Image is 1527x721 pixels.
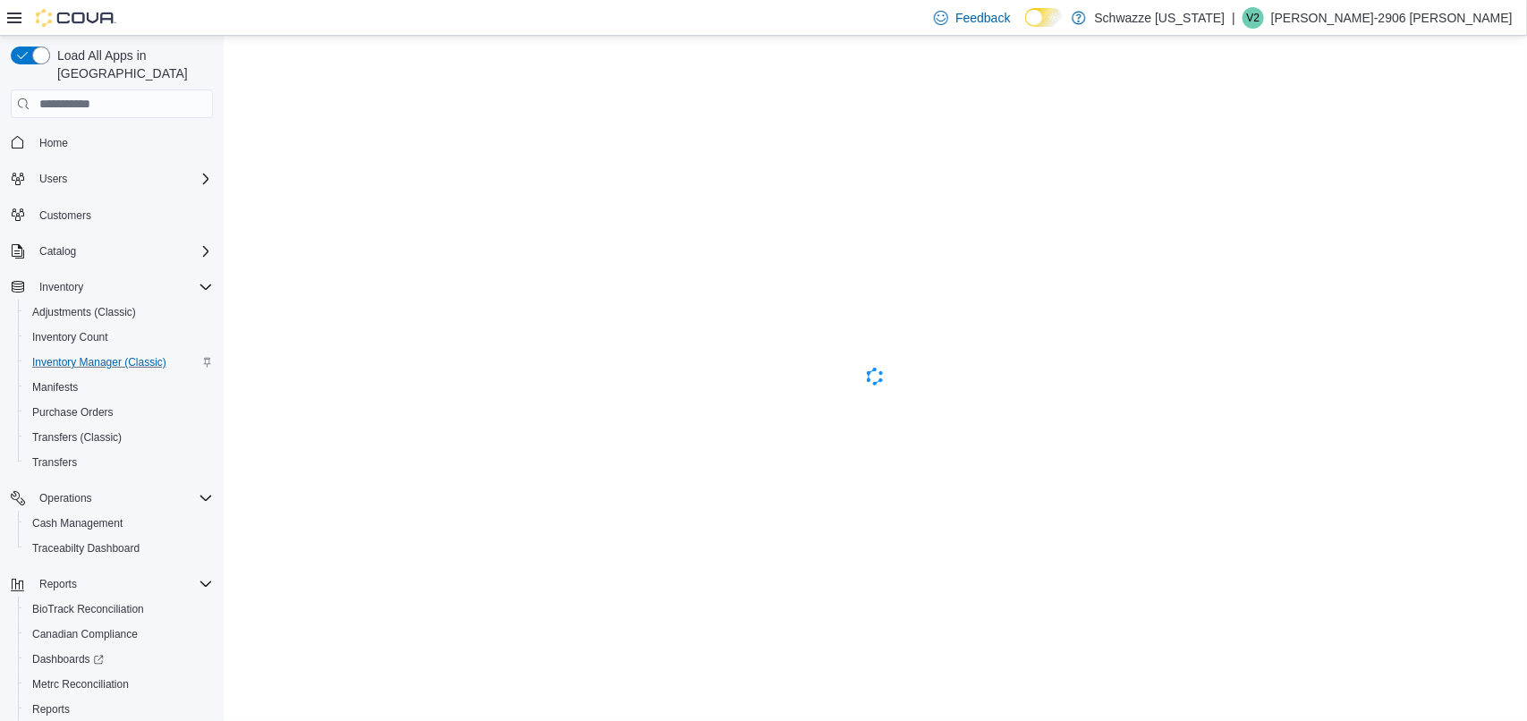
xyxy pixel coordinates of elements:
[32,702,70,717] span: Reports
[32,305,136,319] span: Adjustments (Classic)
[25,513,213,534] span: Cash Management
[32,330,108,344] span: Inventory Count
[18,400,220,425] button: Purchase Orders
[1232,7,1235,29] p: |
[25,427,129,448] a: Transfers (Classic)
[25,301,143,323] a: Adjustments (Classic)
[18,647,220,672] a: Dashboards
[25,402,213,423] span: Purchase Orders
[39,208,91,223] span: Customers
[955,9,1010,27] span: Feedback
[18,325,220,350] button: Inventory Count
[25,699,77,720] a: Reports
[18,511,220,536] button: Cash Management
[18,622,220,647] button: Canadian Compliance
[32,276,90,298] button: Inventory
[39,491,92,505] span: Operations
[32,132,75,154] a: Home
[36,9,116,27] img: Cova
[18,425,220,450] button: Transfers (Classic)
[25,674,136,695] a: Metrc Reconciliation
[1095,7,1226,29] p: Schwazze [US_STATE]
[18,672,220,697] button: Metrc Reconciliation
[32,205,98,226] a: Customers
[1247,7,1260,29] span: V2
[32,627,138,641] span: Canadian Compliance
[32,276,213,298] span: Inventory
[25,301,213,323] span: Adjustments (Classic)
[39,280,83,294] span: Inventory
[25,352,174,373] a: Inventory Manager (Classic)
[25,538,213,559] span: Traceabilty Dashboard
[25,377,213,398] span: Manifests
[39,136,68,150] span: Home
[25,327,115,348] a: Inventory Count
[25,377,85,398] a: Manifests
[32,573,213,595] span: Reports
[32,380,78,394] span: Manifests
[32,355,166,369] span: Inventory Manager (Classic)
[32,541,140,556] span: Traceabilty Dashboard
[32,488,213,509] span: Operations
[18,350,220,375] button: Inventory Manager (Classic)
[4,572,220,597] button: Reports
[25,598,151,620] a: BioTrack Reconciliation
[18,300,220,325] button: Adjustments (Classic)
[18,450,220,475] button: Transfers
[50,47,213,82] span: Load All Apps in [GEOGRAPHIC_DATA]
[4,275,220,300] button: Inventory
[32,131,213,153] span: Home
[1243,7,1264,29] div: Veronica-2906 Garcia
[32,430,122,445] span: Transfers (Classic)
[32,516,123,530] span: Cash Management
[39,172,67,186] span: Users
[1271,7,1513,29] p: [PERSON_NAME]-2906 [PERSON_NAME]
[32,652,104,666] span: Dashboards
[18,375,220,400] button: Manifests
[4,486,220,511] button: Operations
[32,455,77,470] span: Transfers
[25,598,213,620] span: BioTrack Reconciliation
[25,513,130,534] a: Cash Management
[25,623,145,645] a: Canadian Compliance
[18,536,220,561] button: Traceabilty Dashboard
[25,352,213,373] span: Inventory Manager (Classic)
[32,602,144,616] span: BioTrack Reconciliation
[39,244,76,259] span: Catalog
[25,452,84,473] a: Transfers
[25,538,147,559] a: Traceabilty Dashboard
[25,623,213,645] span: Canadian Compliance
[25,427,213,448] span: Transfers (Classic)
[25,402,121,423] a: Purchase Orders
[1025,8,1063,27] input: Dark Mode
[25,452,213,473] span: Transfers
[4,239,220,264] button: Catalog
[25,649,111,670] a: Dashboards
[25,327,213,348] span: Inventory Count
[25,649,213,670] span: Dashboards
[39,577,77,591] span: Reports
[25,699,213,720] span: Reports
[32,241,213,262] span: Catalog
[32,241,83,262] button: Catalog
[4,202,220,228] button: Customers
[32,573,84,595] button: Reports
[32,168,213,190] span: Users
[1025,27,1026,28] span: Dark Mode
[4,166,220,191] button: Users
[18,597,220,622] button: BioTrack Reconciliation
[32,405,114,420] span: Purchase Orders
[32,677,129,691] span: Metrc Reconciliation
[32,204,213,226] span: Customers
[32,488,99,509] button: Operations
[32,168,74,190] button: Users
[4,129,220,155] button: Home
[25,674,213,695] span: Metrc Reconciliation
